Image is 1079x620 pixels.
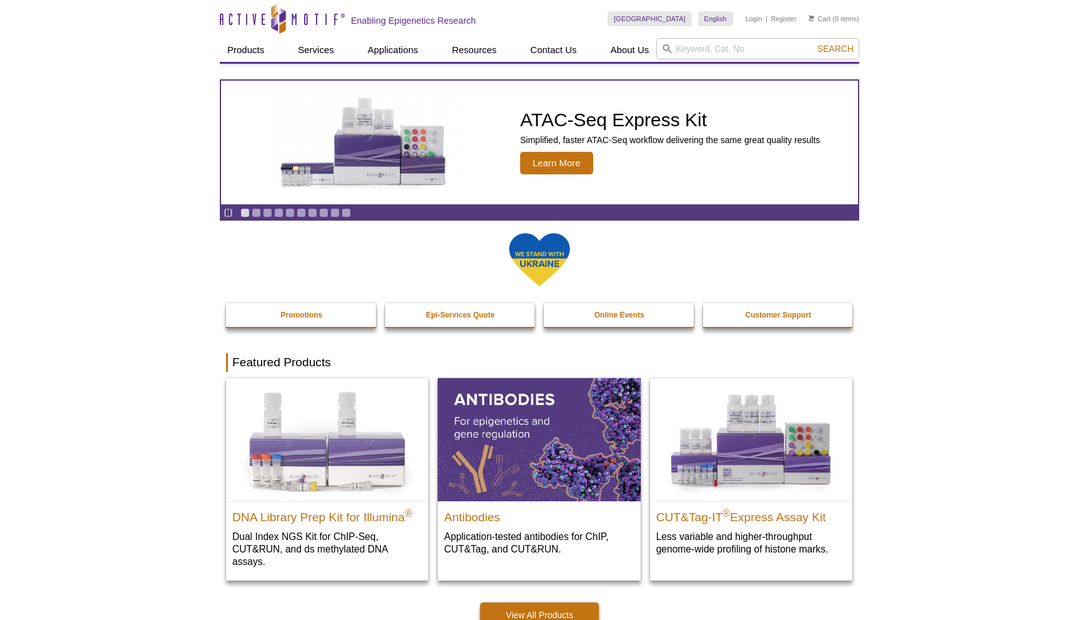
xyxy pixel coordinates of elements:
a: Go to slide 2 [252,208,261,217]
a: DNA Library Prep Kit for Illumina DNA Library Prep Kit for Illumina® Dual Index NGS Kit for ChIP-... [226,378,428,580]
a: About Us [603,38,657,62]
a: Cart [809,14,830,23]
a: Online Events [544,303,695,327]
a: Toggle autoplay [224,208,233,217]
a: Applications [360,38,426,62]
img: We Stand With Ukraine [508,232,571,287]
a: ATAC-Seq Express Kit ATAC-Seq Express Kit Simplified, faster ATAC-Seq workflow delivering the sam... [221,81,858,204]
a: Contact Us [523,38,584,62]
a: Go to slide 5 [285,208,295,217]
a: [GEOGRAPHIC_DATA] [608,11,692,26]
li: (0 items) [809,11,859,26]
p: Dual Index NGS Kit for ChIP-Seq, CUT&RUN, and ds methylated DNA assays. [232,530,422,568]
a: Go to slide 1 [240,208,250,217]
span: Search [817,44,854,54]
a: Customer Support [703,303,854,327]
h2: Enabling Epigenetics Research [351,15,476,26]
h2: Featured Products [226,353,853,372]
a: Products [220,38,272,62]
a: Go to slide 3 [263,208,272,217]
a: Services [290,38,342,62]
span: Learn More [520,152,593,174]
a: Login [746,14,762,23]
a: Go to slide 7 [308,208,317,217]
p: Application-tested antibodies for ChIP, CUT&Tag, and CUT&RUN. [444,530,634,556]
strong: Customer Support [746,311,811,319]
img: All Antibodies [438,378,640,501]
a: Promotions [226,303,377,327]
a: Go to slide 9 [330,208,340,217]
img: DNA Library Prep Kit for Illumina [226,378,428,501]
sup: ® [722,507,730,518]
input: Keyword, Cat. No. [656,38,859,59]
sup: ® [405,507,412,518]
a: Register [771,14,796,23]
h2: Antibodies [444,505,634,524]
a: Epi-Services Quote [385,303,536,327]
h2: ATAC-Seq Express Kit [520,111,820,129]
a: Go to slide 6 [297,208,306,217]
strong: Epi-Services Quote [426,311,495,319]
strong: Promotions [280,311,322,319]
a: Resources [445,38,505,62]
a: CUT&Tag-IT® Express Assay Kit CUT&Tag-IT®Express Assay Kit Less variable and higher-throughput ge... [650,378,852,567]
a: Go to slide 8 [319,208,328,217]
a: Go to slide 10 [342,208,351,217]
img: ATAC-Seq Express Kit [262,95,468,190]
a: Go to slide 4 [274,208,283,217]
h2: DNA Library Prep Kit for Illumina [232,505,422,524]
li: | [766,11,767,26]
h2: CUT&Tag-IT Express Assay Kit [656,505,846,524]
a: English [698,11,733,26]
img: Your Cart [809,15,814,21]
button: Search [814,43,857,54]
a: All Antibodies Antibodies Application-tested antibodies for ChIP, CUT&Tag, and CUT&RUN. [438,378,640,567]
p: Less variable and higher-throughput genome-wide profiling of histone marks​. [656,530,846,556]
p: Simplified, faster ATAC-Seq workflow delivering the same great quality results [520,134,820,146]
article: ATAC-Seq Express Kit [221,81,858,204]
img: CUT&Tag-IT® Express Assay Kit [650,378,852,501]
strong: Online Events [594,311,644,319]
